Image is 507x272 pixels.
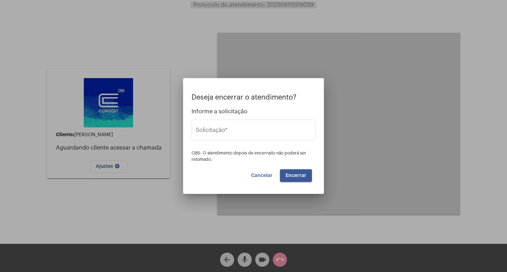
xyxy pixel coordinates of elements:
[286,173,306,178] span: Encerrar
[192,94,315,101] p: Deseja encerrar o atendimento?
[196,128,311,135] input: Buscar solicitação
[192,108,315,115] span: Informe a solicitação
[280,169,312,182] button: Encerrar
[245,169,278,182] button: Cancelar
[251,173,273,178] span: Cancelar
[192,151,306,162] span: OBS: O atendimento depois de encerrado não poderá ser retomado.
